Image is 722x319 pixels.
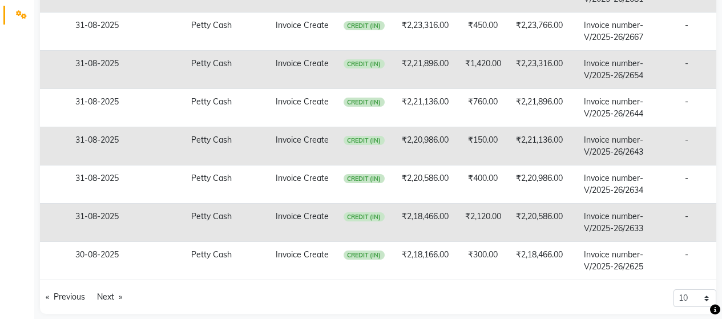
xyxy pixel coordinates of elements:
span: CREDIT (IN) [344,98,385,107]
td: 30-08-2025 [40,242,154,280]
span: CREDIT (IN) [344,174,385,183]
td: ₹2,23,766.00 [508,13,571,51]
span: CREDIT (IN) [344,251,385,260]
td: Invoice Create [268,13,336,51]
td: Petty Cash [154,13,268,51]
td: ₹2,20,586.00 [392,165,458,204]
td: - [656,89,716,127]
td: ₹2,20,986.00 [392,127,458,165]
td: - [656,242,716,280]
span: CREDIT (IN) [344,59,385,68]
td: ₹2,18,166.00 [392,242,458,280]
td: - [656,13,716,51]
a: Previous [40,289,91,305]
td: Invoice number- V/2025-26/2654 [571,51,656,89]
td: 31-08-2025 [40,204,154,242]
nav: Pagination [40,289,370,305]
td: 31-08-2025 [40,89,154,127]
td: ₹150.00 [458,127,508,165]
td: Invoice Create [268,51,336,89]
td: 31-08-2025 [40,127,154,165]
td: ₹2,21,896.00 [508,89,571,127]
td: ₹760.00 [458,89,508,127]
td: 31-08-2025 [40,165,154,204]
td: Petty Cash [154,89,268,127]
td: ₹2,20,986.00 [508,165,571,204]
td: ₹2,23,316.00 [508,51,571,89]
td: 31-08-2025 [40,51,154,89]
td: ₹1,420.00 [458,51,508,89]
span: CREDIT (IN) [344,21,385,30]
td: ₹2,120.00 [458,204,508,242]
td: Invoice Create [268,242,336,280]
td: Petty Cash [154,204,268,242]
td: ₹400.00 [458,165,508,204]
td: ₹450.00 [458,13,508,51]
td: - [656,127,716,165]
td: 31-08-2025 [40,13,154,51]
td: Petty Cash [154,165,268,204]
td: Invoice number- V/2025-26/2644 [571,89,656,127]
td: ₹2,21,136.00 [508,127,571,165]
a: Next [91,289,128,305]
td: Invoice Create [268,204,336,242]
td: Invoice number- V/2025-26/2633 [571,204,656,242]
span: CREDIT (IN) [344,212,385,221]
td: Petty Cash [154,51,268,89]
td: ₹2,18,466.00 [508,242,571,280]
td: Invoice Create [268,127,336,165]
td: - [656,51,716,89]
td: - [656,204,716,242]
td: Petty Cash [154,127,268,165]
td: Petty Cash [154,242,268,280]
td: Invoice number- V/2025-26/2667 [571,13,656,51]
span: CREDIT (IN) [344,136,385,145]
td: ₹300.00 [458,242,508,280]
td: ₹2,23,316.00 [392,13,458,51]
td: ₹2,21,896.00 [392,51,458,89]
td: Invoice Create [268,89,336,127]
td: ₹2,21,136.00 [392,89,458,127]
td: Invoice Create [268,165,336,204]
td: - [656,165,716,204]
td: ₹2,20,586.00 [508,204,571,242]
td: ₹2,18,466.00 [392,204,458,242]
td: Invoice number- V/2025-26/2634 [571,165,656,204]
td: Invoice number- V/2025-26/2643 [571,127,656,165]
td: Invoice number- V/2025-26/2625 [571,242,656,280]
